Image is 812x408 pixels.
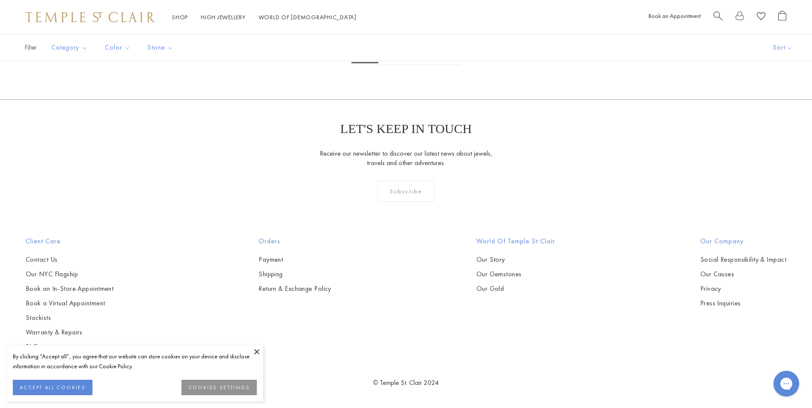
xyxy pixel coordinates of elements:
a: Press Inquiries [700,299,786,308]
nav: Main navigation [172,12,357,23]
a: Book a Virtual Appointment [26,299,113,308]
h2: Orders [259,236,331,246]
a: Warranty & Repairs [26,328,113,337]
a: Our Gemstones [476,269,555,279]
button: Color [98,38,137,57]
a: Search [714,11,723,24]
button: COOKIES SETTINGS [181,380,257,395]
a: Shipping [259,269,331,279]
a: Our Gold [476,284,555,293]
a: View Wishlist [757,11,765,24]
a: FAQs [26,342,113,352]
div: Subscribe [378,180,434,202]
a: Privacy [700,284,786,293]
h2: Our Company [700,236,786,246]
button: ACCEPT ALL COOKIES [13,380,92,395]
h2: Client Care [26,236,113,246]
iframe: Gorgias live chat messenger [769,368,803,399]
span: Category [47,42,94,53]
button: Stone [141,38,180,57]
img: Temple St. Clair [26,12,155,22]
span: Stone [143,42,180,53]
a: Our Story [476,255,555,264]
p: Receive our newsletter to discover our latest news about jewels, travels and other adventures. [319,149,493,168]
a: Open Shopping Bag [778,11,786,24]
a: Book an Appointment [648,12,701,20]
a: ShopShop [172,13,188,21]
a: Stockists [26,313,113,322]
a: © Temple St. Clair 2024 [373,378,439,387]
a: Our Causes [700,269,786,279]
a: Contact Us [26,255,113,264]
a: Our NYC Flagship [26,269,113,279]
span: Color [101,42,137,53]
a: Return & Exchange Policy [259,284,331,293]
a: Social Responsibility & Impact [700,255,786,264]
button: Show sort by [754,35,812,61]
a: High JewelleryHigh Jewellery [201,13,246,21]
a: Book an In-Store Appointment [26,284,113,293]
a: World of [DEMOGRAPHIC_DATA]World of [DEMOGRAPHIC_DATA] [259,13,357,21]
p: LET'S KEEP IN TOUCH [340,121,472,136]
a: Payment [259,255,331,264]
button: Category [45,38,94,57]
div: By clicking “Accept all”, you agree that our website can store cookies on your device and disclos... [13,352,257,371]
h2: World of Temple St Clair [476,236,555,246]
